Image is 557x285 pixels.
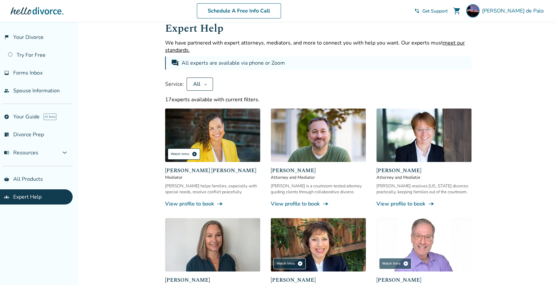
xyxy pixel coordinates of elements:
span: flag_2 [4,35,9,40]
span: list_alt_check [4,132,9,137]
a: View profile to bookline_end_arrow_notch [271,200,366,207]
div: All [192,80,201,88]
span: Get Support [422,8,448,14]
span: [PERSON_NAME] [376,167,471,174]
span: shopping_cart [453,7,461,15]
span: explore [4,114,9,119]
button: All [187,78,213,91]
a: View profile to bookline_end_arrow_notch [376,200,471,207]
div: Watch Intro [273,258,306,269]
span: [PERSON_NAME] de Palo [482,7,546,15]
span: play_circle [403,261,408,266]
a: phone_in_talkGet Support [414,8,448,14]
span: Service: [165,80,184,88]
img: Claudia Brown Coulter [165,109,260,162]
span: [PERSON_NAME] [PERSON_NAME] [165,167,260,174]
div: 17 experts available with current filters. [165,96,471,103]
h1: Expert Help [165,20,471,37]
span: forum [171,59,179,67]
img: Desiree Howard [165,218,260,271]
span: people [4,88,9,93]
img: Andrea Chan [466,4,479,17]
span: AI beta [44,113,56,120]
span: Mediator [165,174,260,180]
span: [PERSON_NAME] [271,276,366,284]
iframe: Chat Widget [524,253,557,285]
span: play_circle [192,151,197,157]
img: Neil Forester [271,109,366,162]
span: play_circle [297,261,303,266]
span: groups [4,194,9,200]
span: line_end_arrow_notch [217,201,223,207]
span: line_end_arrow_notch [428,201,435,207]
div: [PERSON_NAME] helps families, especially with special needs, resolve conflict peacefully. [165,183,260,195]
div: Watch Intro [168,148,200,160]
div: All experts are available via phone or Zoom [182,59,286,67]
img: Jeff Landers [376,218,471,271]
span: Attorney and Mediator [271,174,366,180]
span: line_end_arrow_notch [322,201,329,207]
span: menu_book [4,150,9,155]
div: Watch Intro [379,258,411,269]
span: [PERSON_NAME] [376,276,471,284]
span: inbox [4,70,9,76]
span: phone_in_talk [414,8,420,14]
a: Schedule A Free Info Call [197,3,281,18]
span: Forms Inbox [13,69,43,77]
div: [PERSON_NAME] resolves [US_STATE] divorces practically, keeping families out of the courtroom. [376,183,471,195]
a: View profile to bookline_end_arrow_notch [165,200,260,207]
span: [PERSON_NAME] [165,276,260,284]
span: Resources [4,149,38,156]
span: Attorney and Mediator [376,174,471,180]
img: Anne Mania [376,109,471,162]
p: We have partnered with expert attorneys, mediators, and more to connect you with help you want. O... [165,39,471,54]
span: [PERSON_NAME] [271,167,366,174]
span: expand_more [61,149,69,157]
span: shopping_basket [4,176,9,182]
div: [PERSON_NAME] is a courtroom-tested attorney guiding clients through collaborative divorce. [271,183,366,195]
img: Sandra Giudici [271,218,366,271]
span: meet our standards. [165,39,465,54]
